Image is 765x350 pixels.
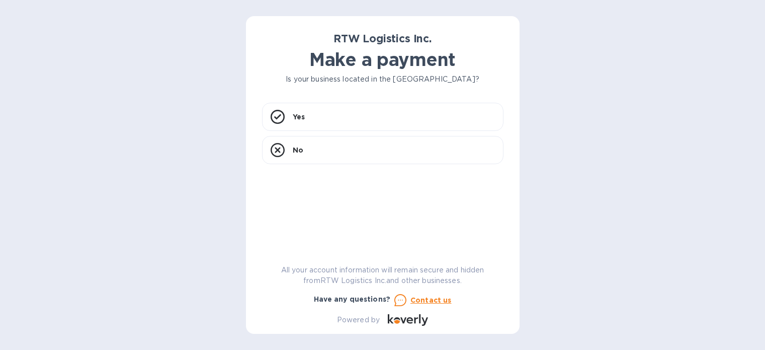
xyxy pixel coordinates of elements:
[337,315,380,325] p: Powered by
[333,32,432,45] b: RTW Logistics Inc.
[262,265,503,286] p: All your account information will remain secure and hidden from RTW Logistics Inc. and other busi...
[262,74,503,85] p: Is your business located in the [GEOGRAPHIC_DATA]?
[314,295,391,303] b: Have any questions?
[262,49,503,70] h1: Make a payment
[293,145,303,155] p: No
[293,112,305,122] p: Yes
[410,296,452,304] u: Contact us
